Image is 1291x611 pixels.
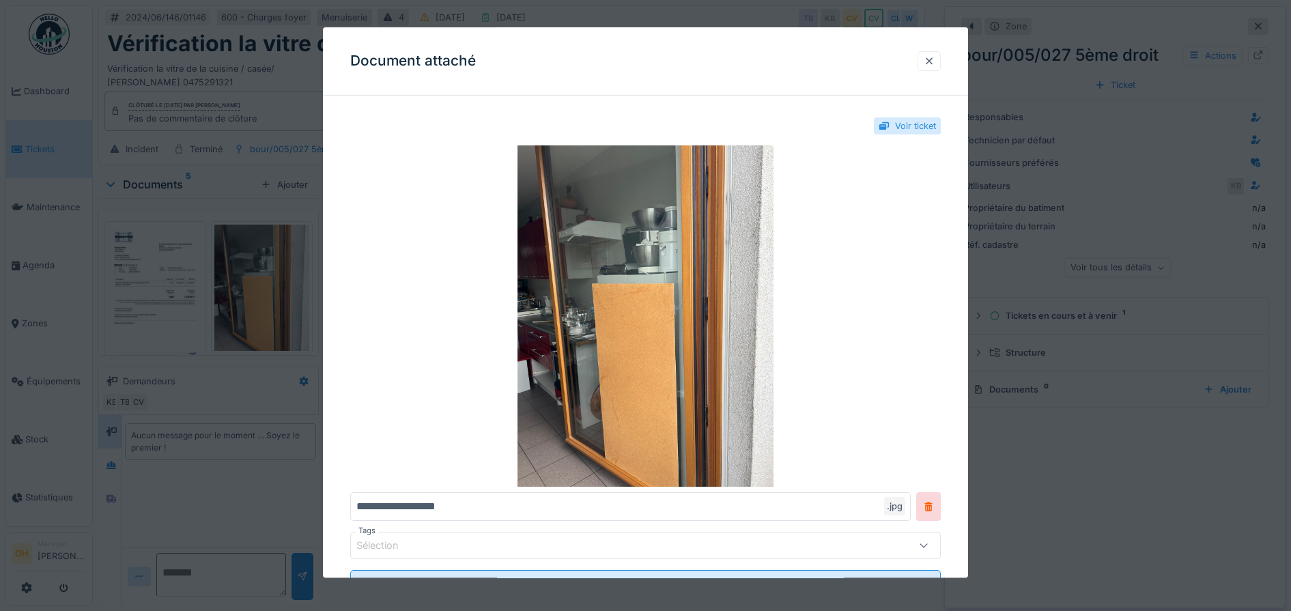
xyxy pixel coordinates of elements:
[884,497,905,515] div: .jpg
[350,145,941,487] img: a5af0ed4-8475-4560-ba86-f1f0c966f47d-IMG-20240628-WA0002.jpg
[356,539,418,554] div: Sélection
[350,53,476,70] h3: Document attaché
[895,119,936,132] div: Voir ticket
[356,525,378,537] label: Tags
